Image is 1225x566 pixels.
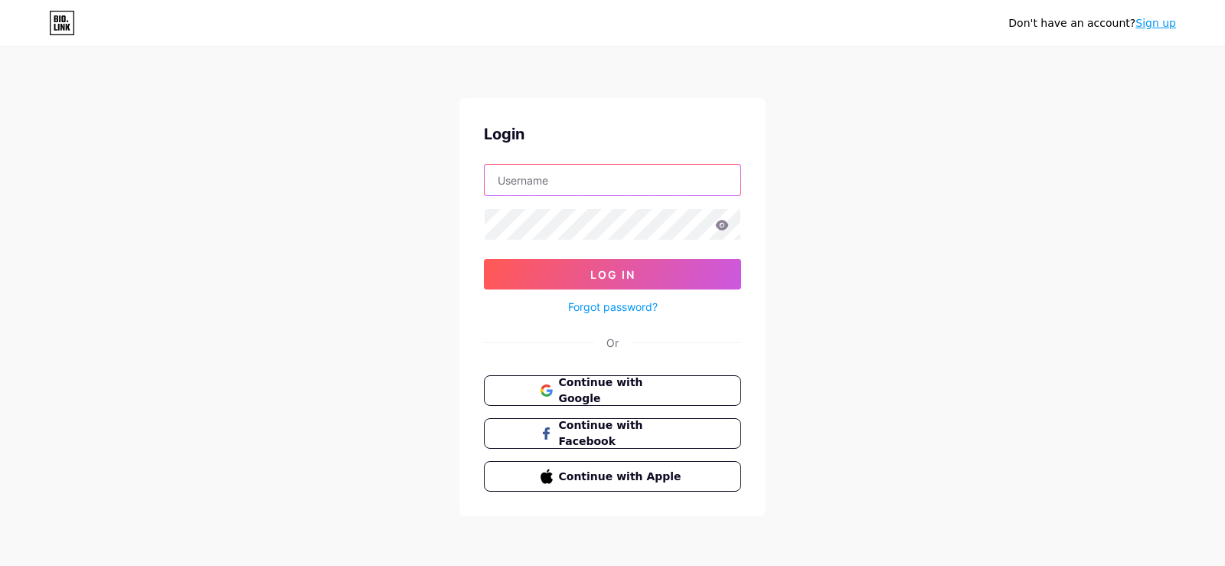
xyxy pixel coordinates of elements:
span: Continue with Facebook [559,417,685,450]
a: Forgot password? [568,299,658,315]
a: Sign up [1135,17,1176,29]
div: Login [484,123,741,146]
input: Username [485,165,740,195]
span: Log In [590,268,635,281]
button: Continue with Apple [484,461,741,492]
button: Continue with Facebook [484,418,741,449]
span: Continue with Apple [559,469,685,485]
div: Or [606,335,619,351]
button: Log In [484,259,741,290]
button: Continue with Google [484,375,741,406]
span: Continue with Google [559,375,685,407]
div: Don't have an account? [1008,15,1176,31]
